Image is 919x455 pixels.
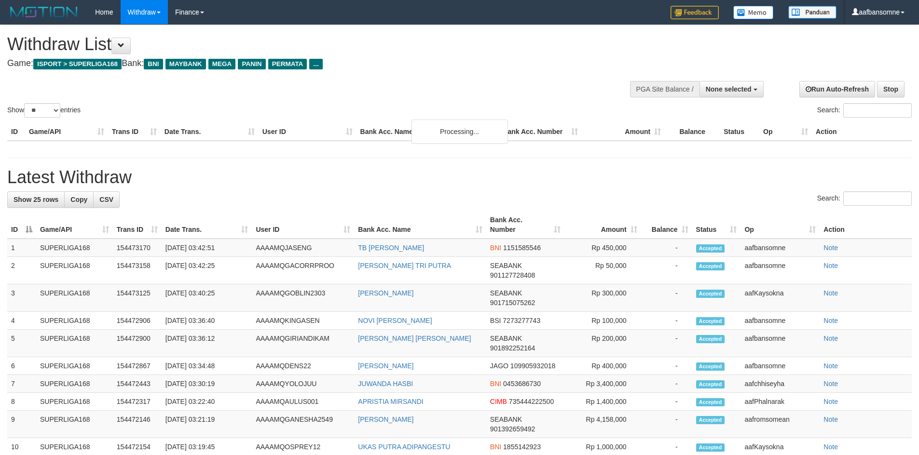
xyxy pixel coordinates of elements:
[144,59,163,69] span: BNI
[162,375,252,393] td: [DATE] 03:30:19
[490,425,535,433] span: Copy 901392659492 to clipboard
[208,59,236,69] span: MEGA
[24,103,60,118] select: Showentries
[7,211,36,239] th: ID: activate to sort column descending
[7,393,36,411] td: 8
[490,262,522,269] span: SEABANK
[490,299,535,307] span: Copy 901715075262 to clipboard
[358,443,450,451] a: UKAS PUTRA ADIPANGESTU
[113,239,162,257] td: 154473170
[113,211,162,239] th: Trans ID: activate to sort column ascending
[490,398,507,405] span: CIMB
[510,362,555,370] span: Copy 109905932018 to clipboard
[36,330,113,357] td: SUPERLIGA168
[162,393,252,411] td: [DATE] 03:22:40
[108,123,161,141] th: Trans ID
[36,239,113,257] td: SUPERLIGA168
[36,393,113,411] td: SUPERLIGA168
[733,6,774,19] img: Button%20Memo.svg
[741,330,820,357] td: aafbansomne
[7,123,25,141] th: ID
[812,123,912,141] th: Action
[252,357,354,375] td: AAAAMQDENS22
[7,168,912,187] h1: Latest Withdraw
[252,411,354,438] td: AAAAMQGANESHA2549
[7,312,36,330] td: 4
[741,357,820,375] td: aafbansomne
[358,415,413,423] a: [PERSON_NAME]
[93,191,120,208] a: CSV
[696,335,725,343] span: Accepted
[36,375,113,393] td: SUPERLIGA168
[36,211,113,239] th: Game/API: activate to sort column ascending
[33,59,122,69] span: ISPORT > SUPERLIGA168
[503,443,541,451] span: Copy 1855142923 to clipboard
[641,393,692,411] td: -
[411,120,508,144] div: Processing...
[162,411,252,438] td: [DATE] 03:21:19
[641,284,692,312] td: -
[7,357,36,375] td: 6
[162,211,252,239] th: Date Trans.: activate to sort column ascending
[268,59,307,69] span: PERMATA
[252,312,354,330] td: AAAAMQKINGASEN
[358,398,423,405] a: APRISTIA MIRSANDI
[564,284,641,312] td: Rp 300,000
[64,191,94,208] a: Copy
[358,289,413,297] a: [PERSON_NAME]
[252,375,354,393] td: AAAAMQYOLOJUU
[741,411,820,438] td: aafromsomean
[741,239,820,257] td: aafbansomne
[165,59,206,69] span: MAYBANK
[692,211,741,239] th: Status: activate to sort column ascending
[490,344,535,352] span: Copy 901892252164 to clipboard
[7,35,603,54] h1: Withdraw List
[720,123,759,141] th: Status
[36,411,113,438] td: SUPERLIGA168
[843,191,912,206] input: Search:
[162,357,252,375] td: [DATE] 03:34:48
[741,284,820,312] td: aafKaysokna
[641,239,692,257] td: -
[70,196,87,203] span: Copy
[113,357,162,375] td: 154472867
[817,191,912,206] label: Search:
[823,289,838,297] a: Note
[252,257,354,284] td: AAAAMQGACORRPROO
[564,312,641,330] td: Rp 100,000
[7,59,603,68] h4: Game: Bank:
[252,330,354,357] td: AAAAMQGIRIANDIKAM
[641,375,692,393] td: -
[99,196,113,203] span: CSV
[641,357,692,375] td: -
[564,357,641,375] td: Rp 400,000
[741,211,820,239] th: Op: activate to sort column ascending
[503,380,541,388] span: Copy 0453686730 to clipboard
[696,416,725,424] span: Accepted
[113,257,162,284] td: 154473158
[490,317,501,324] span: BSI
[696,317,725,325] span: Accepted
[252,239,354,257] td: AAAAMQJASENG
[490,380,501,388] span: BNI
[358,317,432,324] a: NOVI [PERSON_NAME]
[820,211,912,239] th: Action
[641,211,692,239] th: Balance: activate to sort column ascending
[358,362,413,370] a: [PERSON_NAME]
[238,59,265,69] span: PANIN
[641,257,692,284] td: -
[36,312,113,330] td: SUPERLIGA168
[113,411,162,438] td: 154472146
[113,375,162,393] td: 154472443
[113,284,162,312] td: 154473125
[7,330,36,357] td: 5
[354,211,486,239] th: Bank Acc. Name: activate to sort column ascending
[36,284,113,312] td: SUPERLIGA168
[641,330,692,357] td: -
[741,375,820,393] td: aafchhiseyha
[252,211,354,239] th: User ID: activate to sort column ascending
[162,330,252,357] td: [DATE] 03:36:12
[503,244,541,252] span: Copy 1151585546 to clipboard
[741,393,820,411] td: aafPhalnarak
[823,335,838,342] a: Note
